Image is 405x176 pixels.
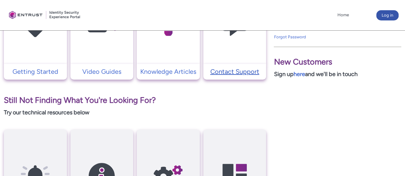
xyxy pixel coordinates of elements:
a: Home [336,10,351,20]
p: Still Not Finding What You're Looking For? [4,94,266,106]
p: Sign up and we'll be in touch [274,70,401,79]
button: Log in [376,10,399,20]
a: Knowledge Articles [137,67,200,76]
p: New Customers [274,56,401,68]
a: Contact Support [203,67,266,76]
a: Getting Started [4,67,67,76]
a: here [293,71,305,78]
p: Getting Started [7,67,64,76]
p: Try our technical resources below [4,108,266,117]
p: Knowledge Articles [140,67,197,76]
p: Video Guides [74,67,130,76]
p: Contact Support [207,67,263,76]
a: Video Guides [70,67,134,76]
a: Forgot Password [274,34,306,39]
